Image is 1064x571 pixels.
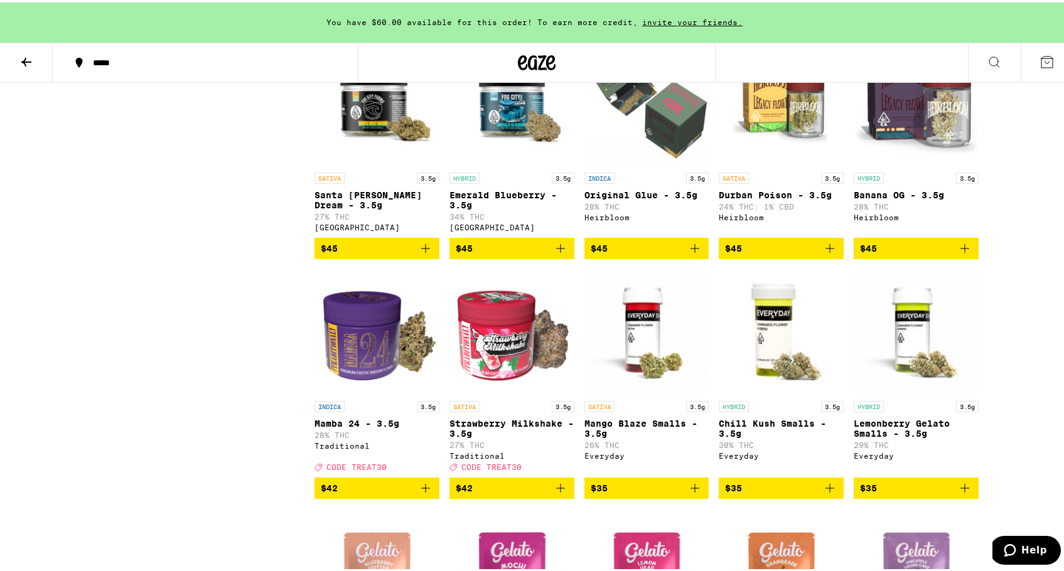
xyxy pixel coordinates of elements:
p: 3.5g [552,398,574,410]
div: Traditional [449,449,574,457]
img: Everyday - Lemonberry Gelato Smalls - 3.5g [854,267,979,392]
a: Open page for Mamba 24 - 3.5g from Traditional [314,267,439,475]
div: Everyday [719,449,844,457]
p: Santa [PERSON_NAME] Dream - 3.5g [314,188,439,208]
span: $35 [591,481,608,491]
a: Open page for Original Glue - 3.5g from Heirbloom [584,38,709,235]
a: Open page for Santa Cruz Dream - 3.5g from Fog City Farms [314,38,439,235]
p: Banana OG - 3.5g [854,188,979,198]
span: CODE TREAT30 [461,461,522,469]
button: Add to bag [854,235,979,257]
p: Mango Blaze Smalls - 3.5g [584,416,709,436]
a: Open page for Chill Kush Smalls - 3.5g from Everyday [719,267,844,475]
span: $45 [725,241,742,251]
p: 3.5g [552,170,574,181]
div: Everyday [584,449,709,457]
span: CODE TREAT30 [326,461,387,469]
img: Traditional - Strawberry Milkshake - 3.5g [449,267,574,392]
img: Heirbloom - Original Glue - 3.5g [584,38,709,164]
p: 3.5g [821,398,844,410]
p: Lemonberry Gelato Smalls - 3.5g [854,416,979,436]
p: 34% THC [449,210,574,218]
p: 29% THC [854,439,979,447]
p: 27% THC [449,439,574,447]
p: 3.5g [417,170,439,181]
p: 30% THC [719,439,844,447]
button: Add to bag [719,475,844,496]
button: Add to bag [584,235,709,257]
div: Heirbloom [584,211,709,219]
p: HYBRID [854,398,884,410]
img: Heirbloom - Durban Poison - 3.5g [719,38,844,164]
p: HYBRID [449,170,480,181]
button: Add to bag [314,235,439,257]
p: 3.5g [686,398,709,410]
p: Original Glue - 3.5g [584,188,709,198]
img: Fog City Farms - Emerald Blueberry - 3.5g [449,38,574,164]
p: 3.5g [821,170,844,181]
img: Heirbloom - Banana OG - 3.5g [854,38,979,164]
a: Open page for Lemonberry Gelato Smalls - 3.5g from Everyday [854,267,979,475]
span: $45 [456,241,473,251]
div: Heirbloom [719,211,844,219]
p: 3.5g [956,398,979,410]
span: $42 [321,481,338,491]
p: SATIVA [719,170,749,181]
span: $35 [860,481,877,491]
img: Fog City Farms - Santa Cruz Dream - 3.5g [314,38,439,164]
p: Chill Kush Smalls - 3.5g [719,416,844,436]
p: 28% THC [584,200,709,208]
p: 26% THC [584,439,709,447]
p: HYBRID [719,398,749,410]
div: [GEOGRAPHIC_DATA] [314,221,439,229]
div: Traditional [314,439,439,447]
p: 3.5g [686,170,709,181]
button: Add to bag [719,235,844,257]
p: 28% THC [314,429,439,437]
p: HYBRID [854,170,884,181]
img: Everyday - Chill Kush Smalls - 3.5g [719,267,844,392]
span: $35 [725,481,742,491]
span: $42 [456,481,473,491]
p: 3.5g [417,398,439,410]
a: Open page for Banana OG - 3.5g from Heirbloom [854,38,979,235]
span: $45 [591,241,608,251]
p: 24% THC: 1% CBD [719,200,844,208]
span: invite your friends. [638,16,747,24]
a: Open page for Emerald Blueberry - 3.5g from Fog City Farms [449,38,574,235]
p: 27% THC [314,210,439,218]
span: You have $60.00 available for this order! To earn more credit, [326,16,638,24]
button: Add to bag [314,475,439,496]
a: Open page for Mango Blaze Smalls - 3.5g from Everyday [584,267,709,475]
button: Add to bag [854,475,979,496]
p: 28% THC [854,200,979,208]
a: Open page for Strawberry Milkshake - 3.5g from Traditional [449,267,574,475]
iframe: Opens a widget where you can find more information [992,533,1061,565]
button: Add to bag [584,475,709,496]
div: Everyday [854,449,979,457]
img: Traditional - Mamba 24 - 3.5g [314,267,439,392]
button: Add to bag [449,475,574,496]
div: Heirbloom [854,211,979,219]
span: $45 [860,241,877,251]
p: Mamba 24 - 3.5g [314,416,439,426]
p: SATIVA [584,398,615,410]
a: Open page for Durban Poison - 3.5g from Heirbloom [719,38,844,235]
p: INDICA [314,398,345,410]
div: [GEOGRAPHIC_DATA] [449,221,574,229]
p: SATIVA [314,170,345,181]
p: Strawberry Milkshake - 3.5g [449,416,574,436]
p: Durban Poison - 3.5g [719,188,844,198]
p: SATIVA [449,398,480,410]
p: 3.5g [956,170,979,181]
p: INDICA [584,170,615,181]
img: Everyday - Mango Blaze Smalls - 3.5g [584,267,709,392]
p: Emerald Blueberry - 3.5g [449,188,574,208]
span: $45 [321,241,338,251]
button: Add to bag [449,235,574,257]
